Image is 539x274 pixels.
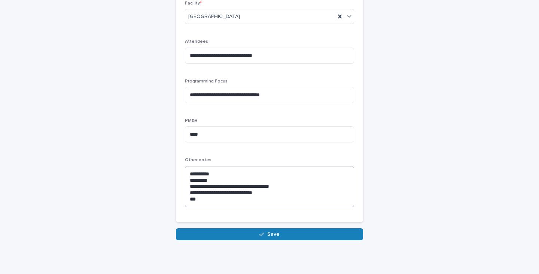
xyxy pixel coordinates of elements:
button: Save [176,228,363,240]
span: PM&R [185,118,198,123]
span: Facility [185,1,202,6]
span: [GEOGRAPHIC_DATA] [188,13,240,21]
span: Attendees [185,39,208,44]
span: Save [267,232,280,237]
span: Programming Focus [185,79,228,84]
span: Other notes [185,158,211,162]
